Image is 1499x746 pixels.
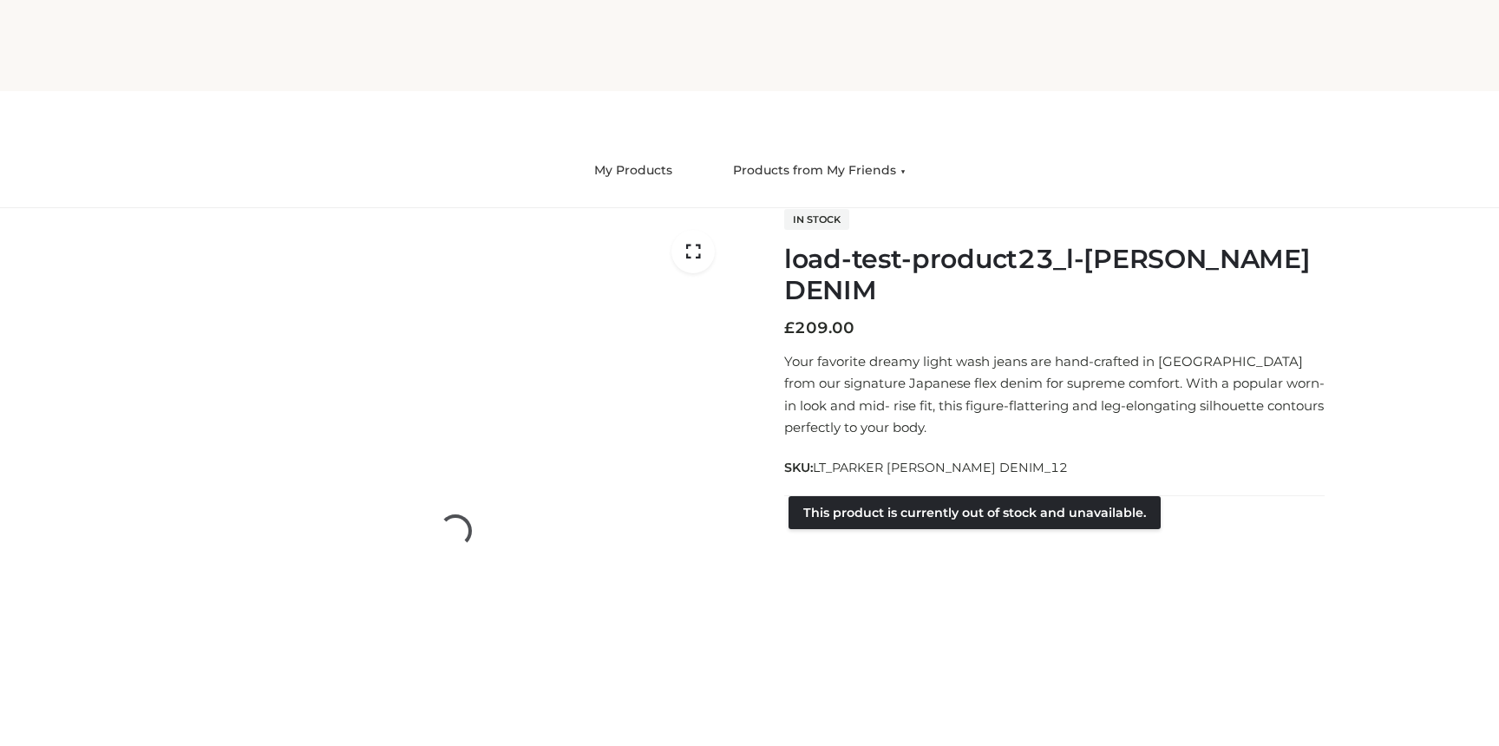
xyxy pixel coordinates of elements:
span: SKU: [784,457,1070,478]
bdi: 209.00 [784,318,854,337]
span: In stock [784,209,849,230]
a: Products from My Friends [720,152,919,190]
span: LT_PARKER [PERSON_NAME] DENIM_12 [813,460,1068,475]
span: £ [784,318,795,337]
button: This product is currently out of stock and unavailable. [789,496,1161,529]
h1: load-test-product23_l-[PERSON_NAME] DENIM [784,244,1325,306]
p: Your favorite dreamy light wash jeans are hand-crafted in [GEOGRAPHIC_DATA] from our signature Ja... [784,350,1325,439]
a: My Products [581,152,685,190]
